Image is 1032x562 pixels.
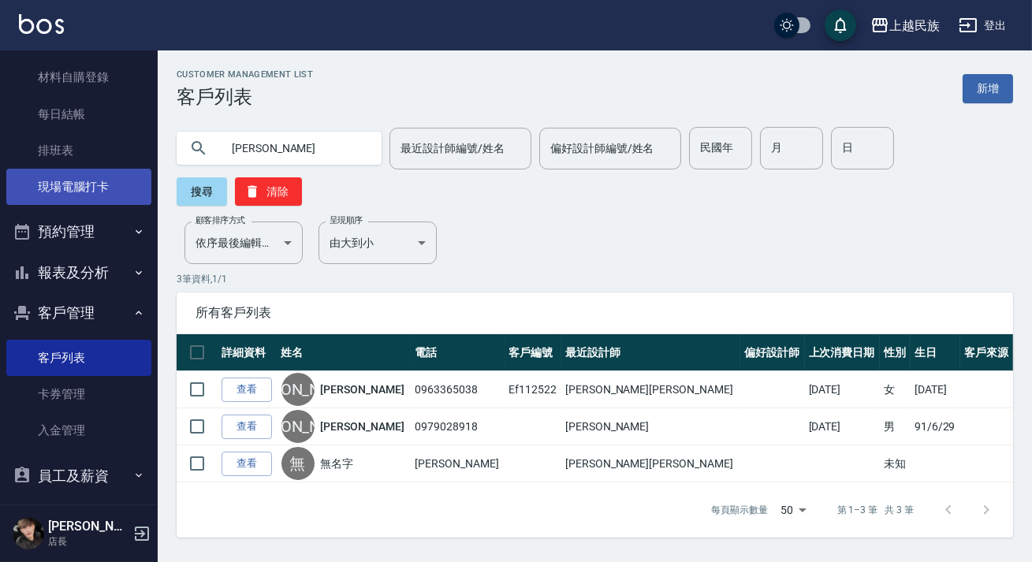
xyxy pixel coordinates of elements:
[880,371,911,408] td: 女
[281,410,315,443] div: [PERSON_NAME]
[218,334,278,371] th: 詳細資料
[505,371,561,408] td: Ef112522
[411,371,505,408] td: 0963365038
[196,214,245,226] label: 顧客排序方式
[319,221,437,264] div: 由大到小
[6,456,151,497] button: 員工及薪資
[411,334,505,371] th: 電話
[321,419,404,434] a: [PERSON_NAME]
[321,381,404,397] a: [PERSON_NAME]
[837,503,914,517] p: 第 1–3 筆 共 3 筆
[711,503,768,517] p: 每頁顯示數量
[6,59,151,95] a: 材料自購登錄
[911,371,960,408] td: [DATE]
[281,373,315,406] div: [PERSON_NAME]
[880,334,911,371] th: 性別
[321,456,354,471] a: 無名字
[805,334,881,371] th: 上次消費日期
[177,69,313,80] h2: Customer Management List
[222,378,272,402] a: 查看
[6,412,151,448] a: 入金管理
[177,86,313,108] h3: 客戶列表
[411,445,505,482] td: [PERSON_NAME]
[6,211,151,252] button: 預約管理
[825,9,856,41] button: save
[13,518,44,549] img: Person
[6,292,151,333] button: 客戶管理
[561,334,740,371] th: 最近設計師
[6,252,151,293] button: 報表及分析
[864,9,946,42] button: 上越民族
[6,376,151,412] a: 卡券管理
[6,496,151,537] button: 商品管理
[6,340,151,376] a: 客戶列表
[911,408,960,445] td: 91/6/29
[330,214,363,226] label: 呈現順序
[963,74,1013,103] a: 新增
[561,445,740,482] td: [PERSON_NAME][PERSON_NAME]
[805,371,881,408] td: [DATE]
[281,447,315,480] div: 無
[960,334,1013,371] th: 客戶來源
[184,221,303,264] div: 依序最後編輯時間
[805,408,881,445] td: [DATE]
[19,14,64,34] img: Logo
[278,334,412,371] th: 姓名
[6,169,151,205] a: 現場電腦打卡
[505,334,561,371] th: 客戶編號
[221,127,369,169] input: 搜尋關鍵字
[889,16,940,35] div: 上越民族
[411,408,505,445] td: 0979028918
[880,408,911,445] td: 男
[177,272,1013,286] p: 3 筆資料, 1 / 1
[235,177,302,206] button: 清除
[222,415,272,439] a: 查看
[952,11,1013,40] button: 登出
[911,334,960,371] th: 生日
[6,96,151,132] a: 每日結帳
[222,452,272,476] a: 查看
[177,177,227,206] button: 搜尋
[561,408,740,445] td: [PERSON_NAME]
[6,132,151,169] a: 排班表
[561,371,740,408] td: [PERSON_NAME][PERSON_NAME]
[196,305,994,321] span: 所有客戶列表
[48,519,129,534] h5: [PERSON_NAME]
[48,534,129,549] p: 店長
[774,489,812,531] div: 50
[880,445,911,482] td: 未知
[740,334,804,371] th: 偏好設計師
